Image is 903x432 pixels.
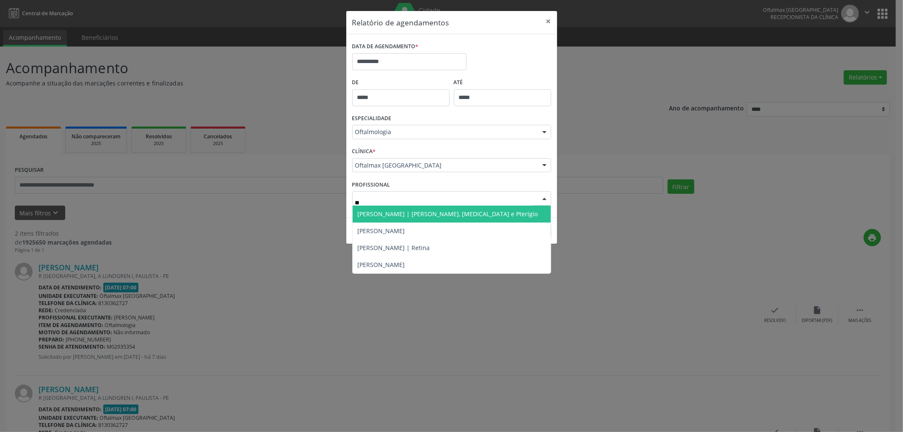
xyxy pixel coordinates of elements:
[355,161,534,170] span: Oftalmax [GEOGRAPHIC_DATA]
[352,145,376,158] label: CLÍNICA
[358,227,405,235] span: [PERSON_NAME]
[352,178,390,191] label: PROFISSIONAL
[352,76,450,89] label: De
[352,40,419,53] label: DATA DE AGENDAMENTO
[358,210,538,218] span: [PERSON_NAME] | [PERSON_NAME], [MEDICAL_DATA] e Pterígio
[358,261,405,269] span: [PERSON_NAME]
[454,76,551,89] label: ATÉ
[352,17,449,28] h5: Relatório de agendamentos
[355,128,534,136] span: Oftalmologia
[358,244,430,252] span: [PERSON_NAME] | Retina
[540,11,557,32] button: Close
[352,112,392,125] label: ESPECIALIDADE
